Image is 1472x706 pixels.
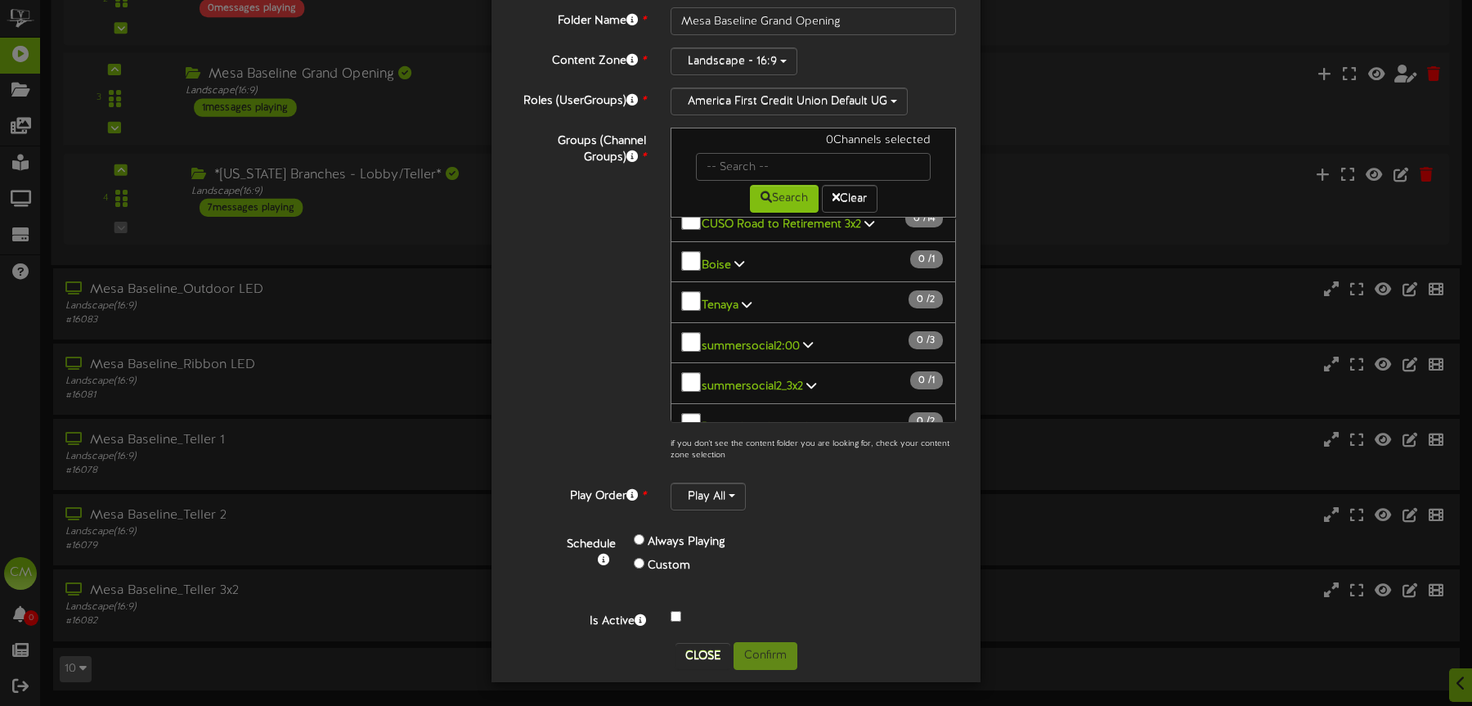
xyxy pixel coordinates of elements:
[684,133,943,153] div: 0 Channels selected
[702,299,738,312] b: Tenaya
[909,412,943,430] span: / 2
[822,185,877,213] button: Clear
[504,608,658,630] label: Is Active
[671,362,956,404] button: summersocial2_3x2 0 /1
[671,403,956,445] button: Riverdale walmart close 0 /2
[567,538,616,551] b: Schedule
[702,380,803,393] b: summersocial2_3x2
[671,281,956,323] button: Tenaya 0 /2
[913,213,923,224] span: 0
[671,88,908,115] button: America First Credit Union Default UG
[648,558,690,574] label: Custom
[918,254,928,265] span: 0
[910,250,943,268] span: / 1
[504,128,658,166] label: Groups (Channel Groups)
[671,7,956,35] input: Folder Name
[918,375,928,386] span: 0
[671,483,746,510] button: Play All
[917,335,927,346] span: 0
[671,200,956,242] button: CUSO Road to Retirement 3x2 0 /14
[504,483,658,505] label: Play Order
[504,88,658,110] label: Roles (UserGroups)
[909,290,943,308] span: / 2
[750,185,819,213] button: Search
[671,241,956,283] button: Boise 0 /1
[702,340,800,352] b: summersocial2:00
[696,153,931,181] input: -- Search --
[905,209,943,227] span: / 14
[504,47,658,70] label: Content Zone
[675,643,730,669] button: Close
[648,534,725,551] label: Always Playing
[671,47,797,75] button: Landscape - 16:9
[671,322,956,364] button: summersocial2:00 0 /3
[702,218,861,231] b: CUSO Road to Retirement 3x2
[917,416,927,427] span: 0
[702,420,828,433] b: Riverdale walmart close
[917,294,927,305] span: 0
[734,642,797,670] button: Confirm
[504,7,658,29] label: Folder Name
[910,371,943,389] span: / 1
[702,259,731,271] b: Boise
[909,331,943,349] span: / 3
